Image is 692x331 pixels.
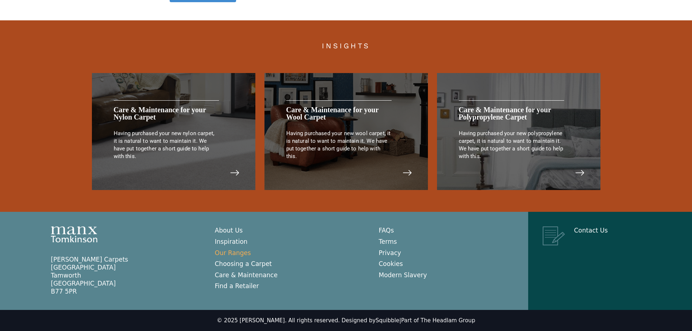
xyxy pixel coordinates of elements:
[286,106,379,121] a: Care & Maintenance for your Wool Carpet
[286,130,392,160] p: Having purchased your new wool carpet, it is natural to want to maintain it. We have put together...
[114,130,219,160] p: Having purchased your new nylon carpet, it is natural to want to maintain it. We have put togethe...
[215,227,243,234] a: About Us
[379,238,397,245] a: Terms
[51,255,200,295] p: [PERSON_NAME] Carpets [GEOGRAPHIC_DATA] Tamworth [GEOGRAPHIC_DATA] B77 5PR
[215,282,259,290] a: Find a Retailer
[401,317,475,324] a: Part of The Headlam Group
[379,227,394,234] a: FAQs
[51,226,97,242] img: Manx Tomkinson Logo
[574,227,608,234] a: Contact Us
[459,106,551,121] a: Care & Maintenance for your Polypropylene Carpet
[114,106,206,121] a: Care & Maintenance for your Nylon Carpet
[379,271,427,279] a: Modern Slavery
[22,42,670,49] h2: INSIGHTS
[379,260,403,267] a: Cookies
[379,249,401,257] a: Privacy
[215,249,251,257] a: Our Ranges
[376,317,399,324] a: Squibble
[215,238,247,245] a: Inspiration
[215,260,272,267] a: Choosing a Carpet
[217,317,475,324] div: © 2025 [PERSON_NAME]. All rights reserved. Designed by |
[459,130,564,160] p: Having purchased your new polypropylene carpet, it is natural to want to maintain it. We have put...
[215,271,278,279] a: Care & Maintenance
